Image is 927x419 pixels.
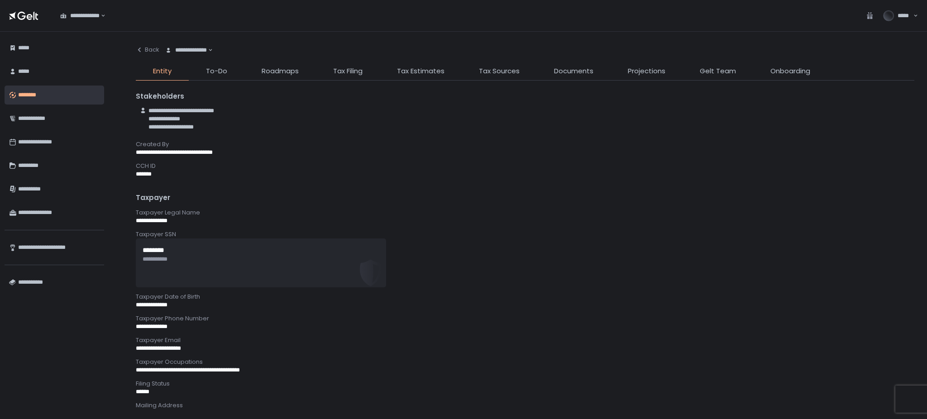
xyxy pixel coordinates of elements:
div: CCH ID [136,162,914,170]
div: Search for option [159,41,213,60]
span: Roadmaps [262,66,299,76]
div: Taxpayer Email [136,336,914,344]
div: Filing Status [136,380,914,388]
span: Documents [554,66,593,76]
div: Mailing Address [136,401,914,409]
div: Back [136,46,159,54]
span: Entity [153,66,172,76]
span: Tax Estimates [397,66,444,76]
div: Taxpayer Date of Birth [136,293,914,301]
div: Taxpayer Occupations [136,358,914,366]
div: Taxpayer Phone Number [136,314,914,323]
div: Search for option [54,6,105,25]
span: Projections [628,66,665,76]
div: Taxpayer [136,193,914,203]
span: Gelt Team [700,66,736,76]
button: Back [136,41,159,59]
div: Stakeholders [136,91,914,102]
span: To-Do [206,66,227,76]
span: Tax Filing [333,66,363,76]
span: Tax Sources [479,66,520,76]
div: Taxpayer SSN [136,230,914,238]
div: Taxpayer Legal Name [136,209,914,217]
span: Onboarding [770,66,810,76]
div: Created By [136,140,914,148]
